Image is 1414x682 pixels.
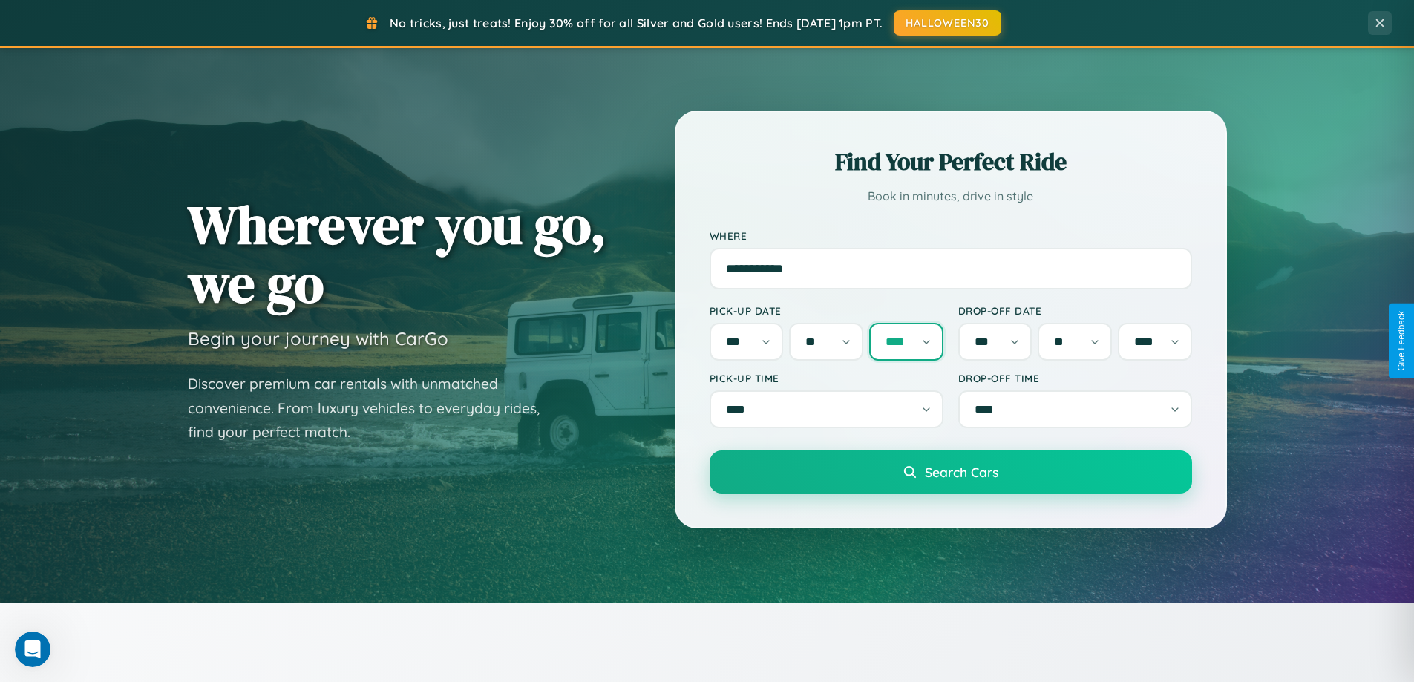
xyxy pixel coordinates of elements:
[390,16,883,30] span: No tricks, just treats! Enjoy 30% off for all Silver and Gold users! Ends [DATE] 1pm PT.
[958,372,1192,384] label: Drop-off Time
[188,327,448,350] h3: Begin your journey with CarGo
[710,229,1192,242] label: Where
[188,372,559,445] p: Discover premium car rentals with unmatched convenience. From luxury vehicles to everyday rides, ...
[894,10,1001,36] button: HALLOWEEN30
[710,145,1192,178] h2: Find Your Perfect Ride
[710,186,1192,207] p: Book in minutes, drive in style
[1396,311,1407,371] div: Give Feedback
[958,304,1192,317] label: Drop-off Date
[710,304,943,317] label: Pick-up Date
[710,450,1192,494] button: Search Cars
[710,372,943,384] label: Pick-up Time
[188,195,606,312] h1: Wherever you go, we go
[925,464,998,480] span: Search Cars
[15,632,50,667] iframe: Intercom live chat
